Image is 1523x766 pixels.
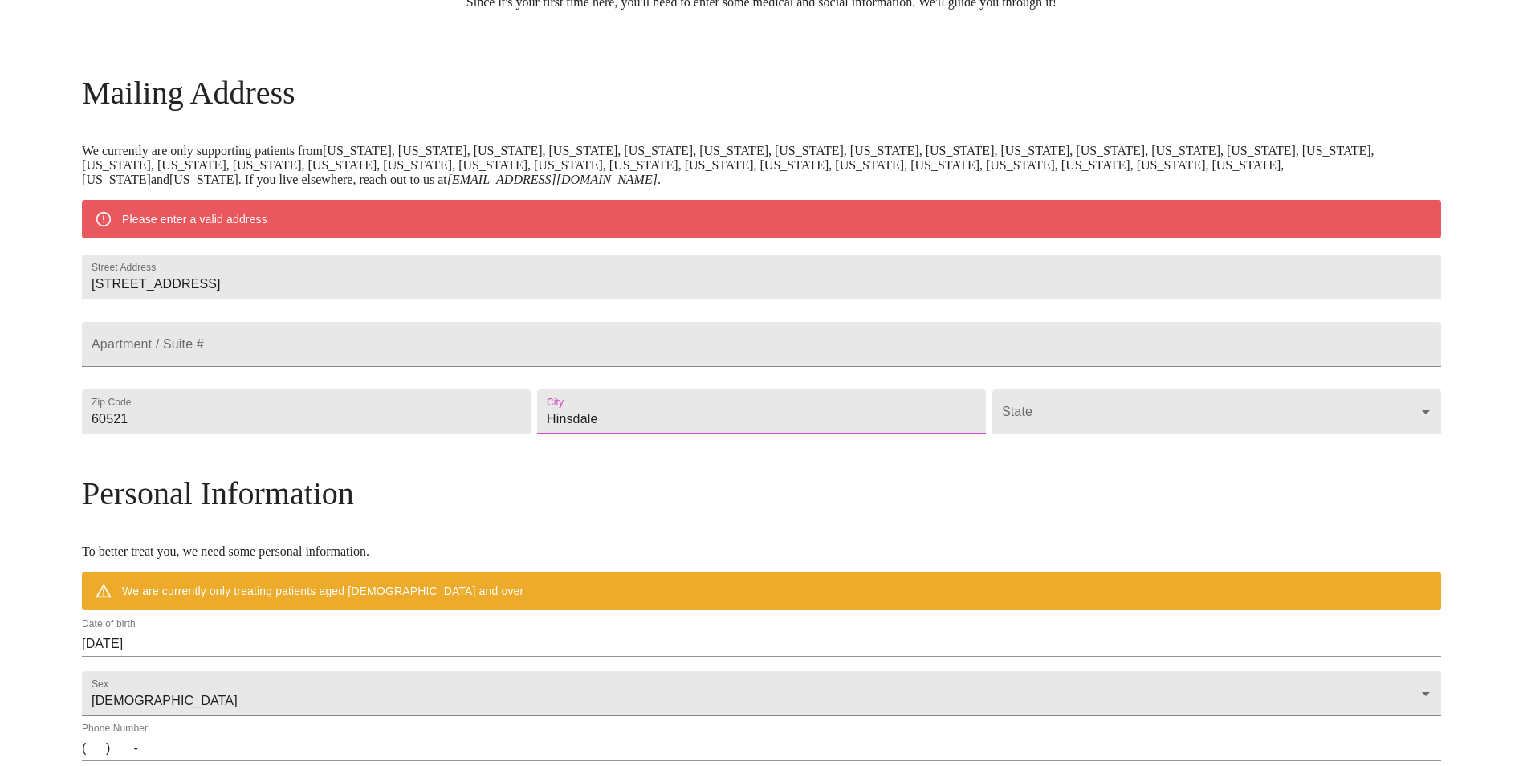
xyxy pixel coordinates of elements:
[82,620,136,630] label: Date of birth
[122,577,523,605] div: We are currently only treating patients aged [DEMOGRAPHIC_DATA] and over
[82,544,1441,559] p: To better treat you, we need some personal information.
[122,205,267,234] div: Please enter a valid address
[82,144,1441,187] p: We currently are only supporting patients from [US_STATE], [US_STATE], [US_STATE], [US_STATE], [U...
[992,389,1441,434] div: ​
[82,74,1441,112] h3: Mailing Address
[447,173,658,186] em: [EMAIL_ADDRESS][DOMAIN_NAME]
[82,671,1441,716] div: [DEMOGRAPHIC_DATA]
[82,475,1441,512] h3: Personal Information
[82,724,148,734] label: Phone Number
